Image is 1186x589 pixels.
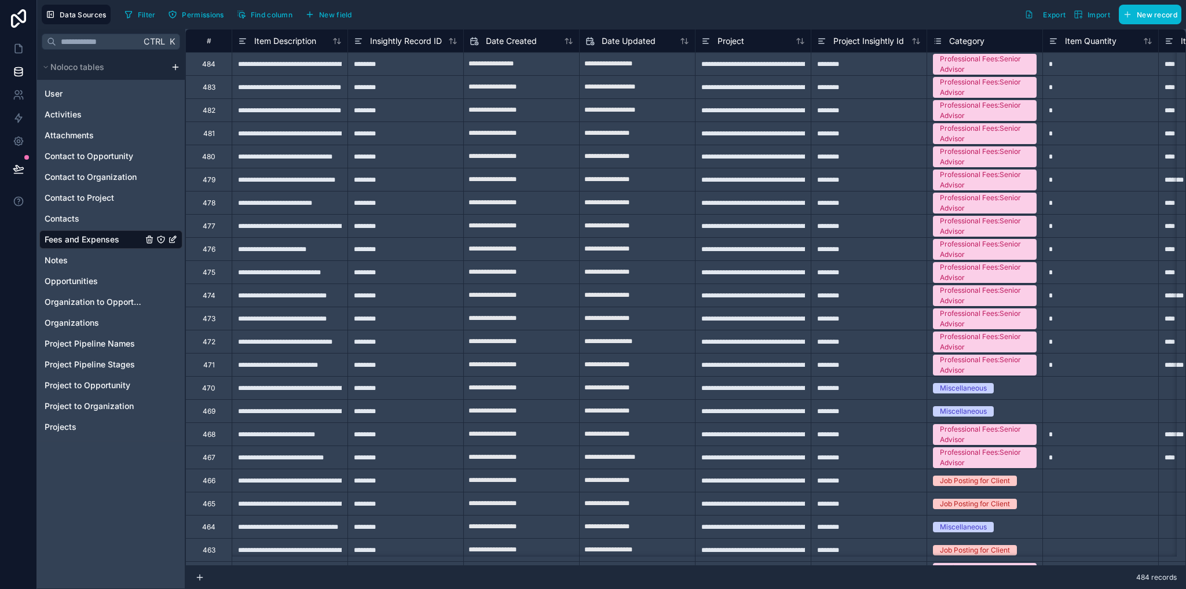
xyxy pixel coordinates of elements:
[203,546,215,555] div: 463
[940,332,1030,352] div: Professional Fees:Senior Advisor
[940,406,987,417] div: Miscellaneous
[203,106,215,115] div: 482
[203,337,215,347] div: 472
[202,60,215,69] div: 484
[940,123,1030,144] div: Professional Fees:Senior Advisor
[164,6,232,23] a: Permissions
[202,384,215,393] div: 470
[203,83,215,92] div: 483
[203,222,215,231] div: 477
[203,314,215,323] div: 473
[182,10,224,19] span: Permissions
[203,360,215,370] div: 471
[203,430,215,439] div: 468
[833,35,904,47] span: Project Insightly Id
[254,35,316,47] span: Item Description
[202,522,215,532] div: 464
[940,355,1030,376] div: Professional Fees:Senior Advisor
[203,198,215,208] div: 478
[940,424,1030,445] div: Professional Fees:Senior Advisor
[203,499,215,509] div: 465
[120,6,160,23] button: Filter
[1119,5,1181,24] button: New record
[319,10,352,19] span: New field
[203,291,215,300] div: 474
[940,170,1030,190] div: Professional Fees:Senior Advisor
[940,447,1030,468] div: Professional Fees:Senior Advisor
[195,36,223,45] div: #
[203,453,215,462] div: 467
[1114,5,1181,24] a: New record
[1088,10,1110,19] span: Import
[142,34,166,49] span: Ctrl
[940,285,1030,306] div: Professional Fees:Senior Advisor
[949,35,984,47] span: Category
[203,175,215,185] div: 479
[940,100,1030,121] div: Professional Fees:Senior Advisor
[1070,5,1114,24] button: Import
[1020,5,1070,24] button: Export
[164,6,228,23] button: Permissions
[1065,35,1117,47] span: Item Quantity
[940,383,987,393] div: Miscellaneous
[940,522,987,532] div: Miscellaneous
[940,146,1030,167] div: Professional Fees:Senior Advisor
[718,35,744,47] span: Project
[202,152,215,161] div: 480
[60,10,107,19] span: Data Sources
[940,545,1010,555] div: Job Posting for Client
[301,6,356,23] button: New field
[203,245,215,254] div: 476
[233,6,296,23] button: Find column
[940,308,1030,329] div: Professional Fees:Senior Advisor
[940,193,1030,213] div: Professional Fees:Senior Advisor
[168,38,176,46] span: K
[940,54,1030,75] div: Professional Fees:Senior Advisor
[1043,10,1066,19] span: Export
[203,476,215,485] div: 466
[203,407,215,416] div: 469
[940,563,1030,584] div: Professional Fees:Senior Advisor
[251,10,292,19] span: Find column
[1136,573,1177,582] span: 484 records
[370,35,442,47] span: Insightly Record ID
[42,5,111,24] button: Data Sources
[1137,10,1177,19] span: New record
[940,262,1030,283] div: Professional Fees:Senior Advisor
[940,476,1010,486] div: Job Posting for Client
[138,10,156,19] span: Filter
[940,239,1030,260] div: Professional Fees:Senior Advisor
[486,35,537,47] span: Date Created
[203,268,215,277] div: 475
[203,129,215,138] div: 481
[940,77,1030,98] div: Professional Fees:Senior Advisor
[602,35,656,47] span: Date Updated
[940,499,1010,509] div: Job Posting for Client
[940,216,1030,237] div: Professional Fees:Senior Advisor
